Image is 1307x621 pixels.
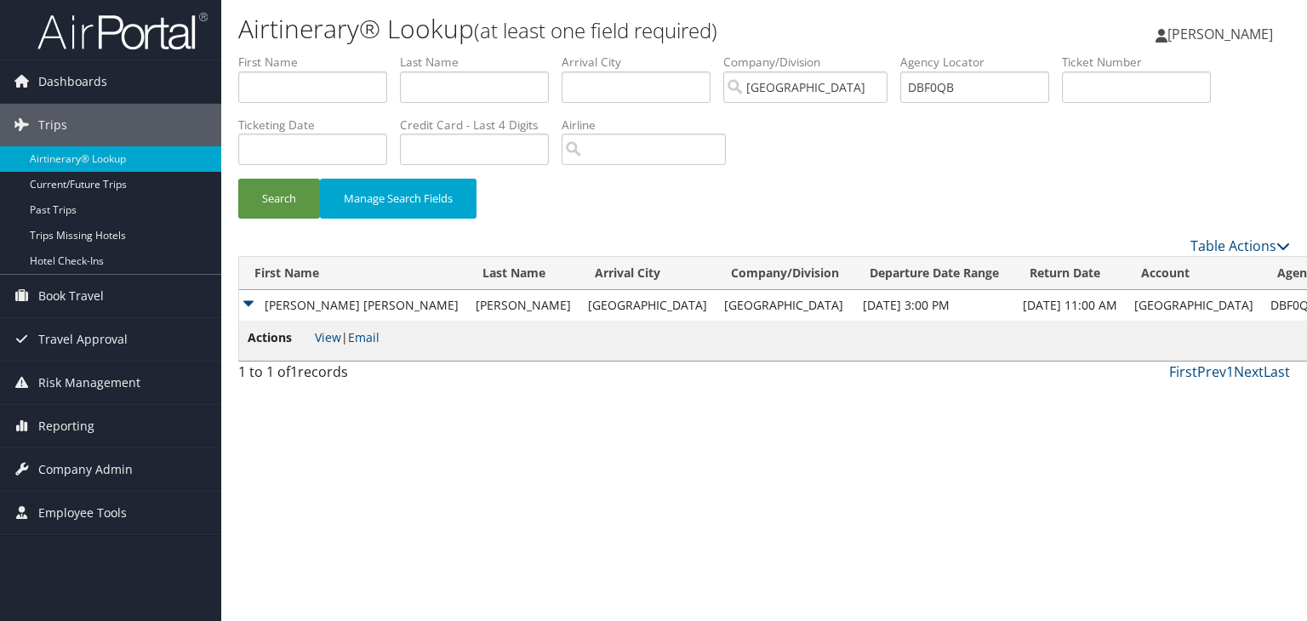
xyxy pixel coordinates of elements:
td: [DATE] 11:00 AM [1014,290,1126,321]
th: Company/Division [716,257,854,290]
td: [GEOGRAPHIC_DATA] [579,290,716,321]
small: (at least one field required) [474,16,717,44]
span: Employee Tools [38,492,127,534]
label: Airline [562,117,739,134]
th: Departure Date Range: activate to sort column ascending [854,257,1014,290]
span: 1 [290,362,298,381]
span: Dashboards [38,60,107,103]
th: Arrival City: activate to sort column ascending [579,257,716,290]
a: First [1169,362,1197,381]
span: | [315,329,380,345]
a: Last [1264,362,1290,381]
a: Next [1234,362,1264,381]
td: [DATE] 3:00 PM [854,290,1014,321]
button: Search [238,179,320,219]
td: [PERSON_NAME] [PERSON_NAME] [239,290,467,321]
a: 1 [1226,362,1234,381]
a: Prev [1197,362,1226,381]
th: First Name: activate to sort column ascending [239,257,467,290]
span: Reporting [38,405,94,447]
label: Ticket Number [1062,54,1224,71]
span: Actions [248,328,311,347]
div: 1 to 1 of records [238,362,482,390]
span: Travel Approval [38,318,128,361]
span: [PERSON_NAME] [1167,25,1273,43]
label: Credit Card - Last 4 Digits [400,117,562,134]
button: Manage Search Fields [320,179,477,219]
a: [PERSON_NAME] [1156,9,1290,60]
label: Arrival City [562,54,723,71]
label: Company/Division [723,54,900,71]
a: View [315,329,341,345]
th: Last Name: activate to sort column ascending [467,257,579,290]
th: Account: activate to sort column ascending [1126,257,1262,290]
a: Email [348,329,380,345]
label: Last Name [400,54,562,71]
label: Ticketing Date [238,117,400,134]
label: Agency Locator [900,54,1062,71]
td: [GEOGRAPHIC_DATA] [716,290,854,321]
span: Trips [38,104,67,146]
h1: Airtinerary® Lookup [238,11,939,47]
img: airportal-logo.png [37,11,208,51]
th: Return Date: activate to sort column ascending [1014,257,1126,290]
span: Company Admin [38,448,133,491]
td: [GEOGRAPHIC_DATA] [1126,290,1262,321]
span: Book Travel [38,275,104,317]
label: First Name [238,54,400,71]
span: Risk Management [38,362,140,404]
td: [PERSON_NAME] [467,290,579,321]
a: Table Actions [1190,236,1290,255]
